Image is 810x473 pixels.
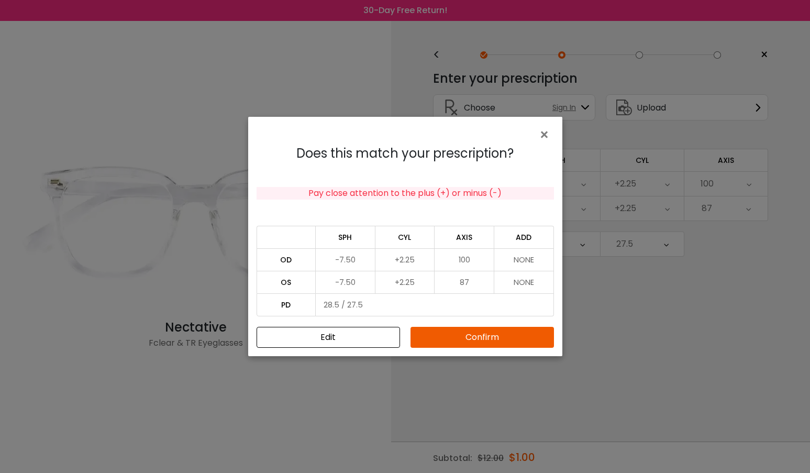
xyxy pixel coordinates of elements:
td: NONE [494,248,554,271]
div: Pay close attention to the plus (+) or minus (-) [257,187,554,200]
td: AXIS [435,226,494,248]
td: +2.25 [375,271,435,293]
h4: Does this match your prescription? [257,146,554,161]
button: Confirm [410,327,554,348]
td: 100 [435,248,494,271]
td: 28.5 / 27.5 [316,293,553,316]
td: ADD [494,226,554,248]
td: +2.25 [375,248,435,271]
td: CYL [375,226,435,248]
button: Close [539,125,554,143]
span: × [539,124,554,146]
td: 87 [435,271,494,293]
td: NONE [494,271,554,293]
